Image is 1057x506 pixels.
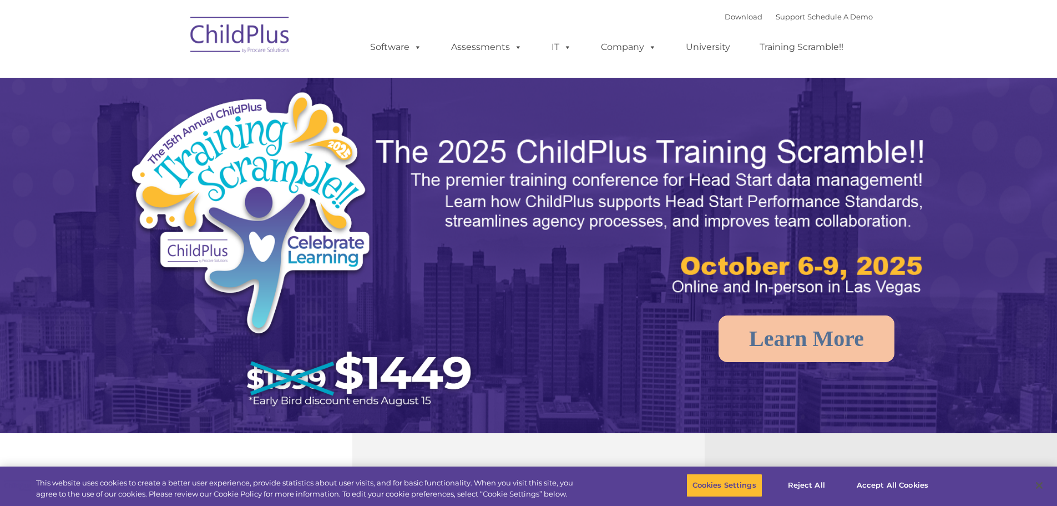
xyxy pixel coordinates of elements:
[851,474,934,497] button: Accept All Cookies
[359,36,433,58] a: Software
[675,36,741,58] a: University
[725,12,873,21] font: |
[185,9,296,64] img: ChildPlus by Procare Solutions
[772,474,841,497] button: Reject All
[36,478,581,499] div: This website uses cookies to create a better user experience, provide statistics about user visit...
[719,315,894,362] a: Learn More
[590,36,667,58] a: Company
[686,474,762,497] button: Cookies Settings
[725,12,762,21] a: Download
[440,36,533,58] a: Assessments
[749,36,854,58] a: Training Scramble!!
[1027,473,1051,498] button: Close
[540,36,583,58] a: IT
[776,12,805,21] a: Support
[807,12,873,21] a: Schedule A Demo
